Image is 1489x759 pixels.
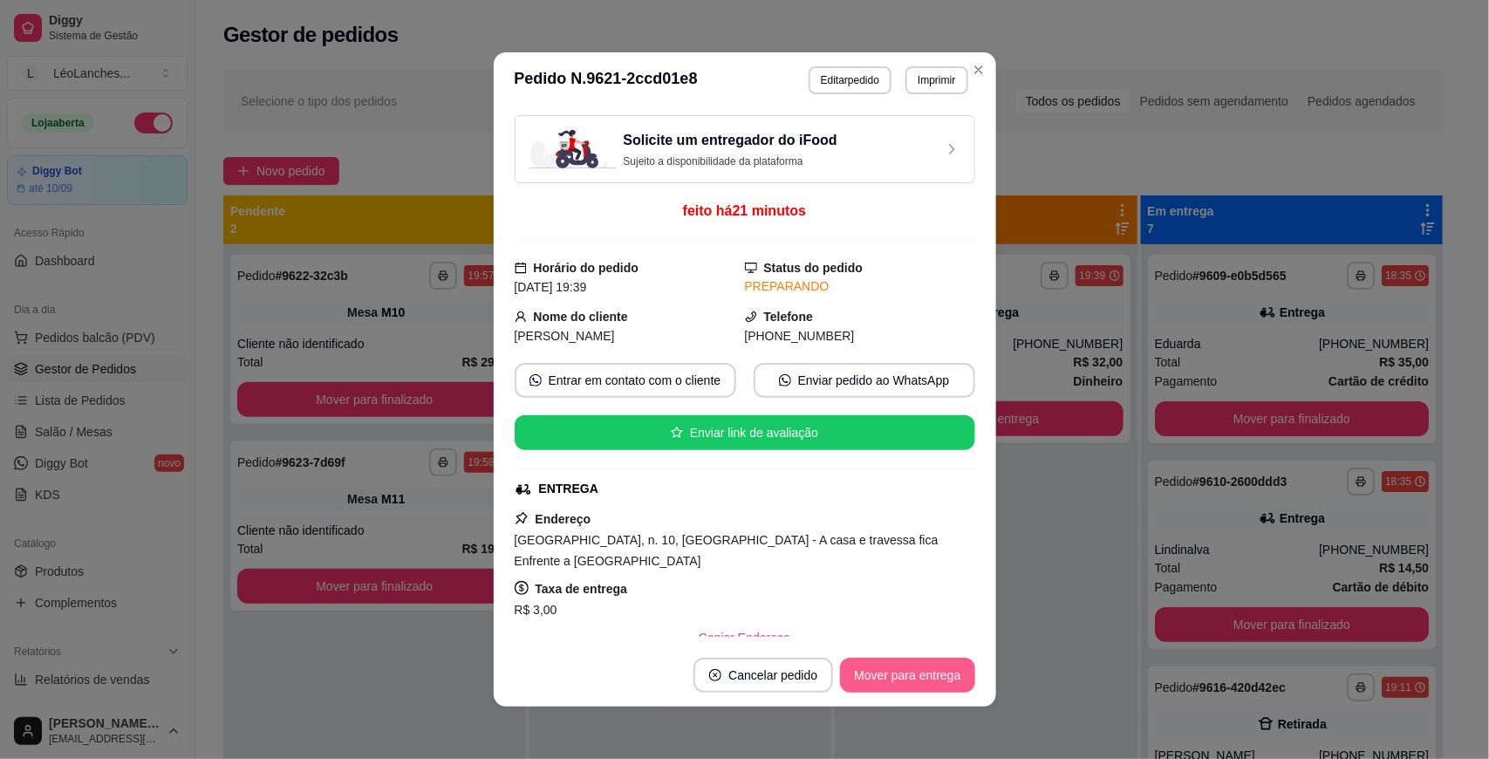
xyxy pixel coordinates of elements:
button: Close [965,56,993,84]
img: delivery-image [529,130,617,168]
span: pushpin [515,511,529,525]
p: Sujeito a disponibilidade da plataforma [624,154,837,168]
span: [GEOGRAPHIC_DATA], n. 10, [GEOGRAPHIC_DATA] - A casa e travessa fica Enfrente a [GEOGRAPHIC_DATA] [515,533,939,568]
button: Mover para entrega [840,658,974,693]
strong: Endereço [536,512,591,526]
strong: Taxa de entrega [536,582,628,596]
span: desktop [745,262,757,274]
span: [PHONE_NUMBER] [745,329,855,343]
div: PREPARANDO [745,277,975,296]
span: star [671,427,683,439]
button: Imprimir [905,66,967,94]
span: phone [745,311,757,323]
div: ENTREGA [539,480,598,498]
span: close-circle [709,669,721,681]
span: calendar [515,262,527,274]
span: [PERSON_NAME] [515,329,615,343]
button: whats-appEntrar em contato com o cliente [515,363,736,398]
span: dollar [515,581,529,595]
button: starEnviar link de avaliação [515,415,975,450]
strong: Telefone [764,310,814,324]
span: user [515,311,527,323]
span: feito há 21 minutos [683,203,806,218]
h3: Solicite um entregador do iFood [624,130,837,151]
h3: Pedido N. 9621-2ccd01e8 [515,66,698,94]
strong: Horário do pedido [534,261,639,275]
button: close-circleCancelar pedido [693,658,833,693]
strong: Nome do cliente [534,310,628,324]
strong: Status do pedido [764,261,864,275]
button: Editarpedido [809,66,891,94]
button: whats-appEnviar pedido ao WhatsApp [754,363,975,398]
span: [DATE] 19:39 [515,280,587,294]
span: R$ 3,00 [515,603,557,617]
button: Copiar Endereço [685,620,804,655]
span: whats-app [529,374,542,386]
span: whats-app [779,374,791,386]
